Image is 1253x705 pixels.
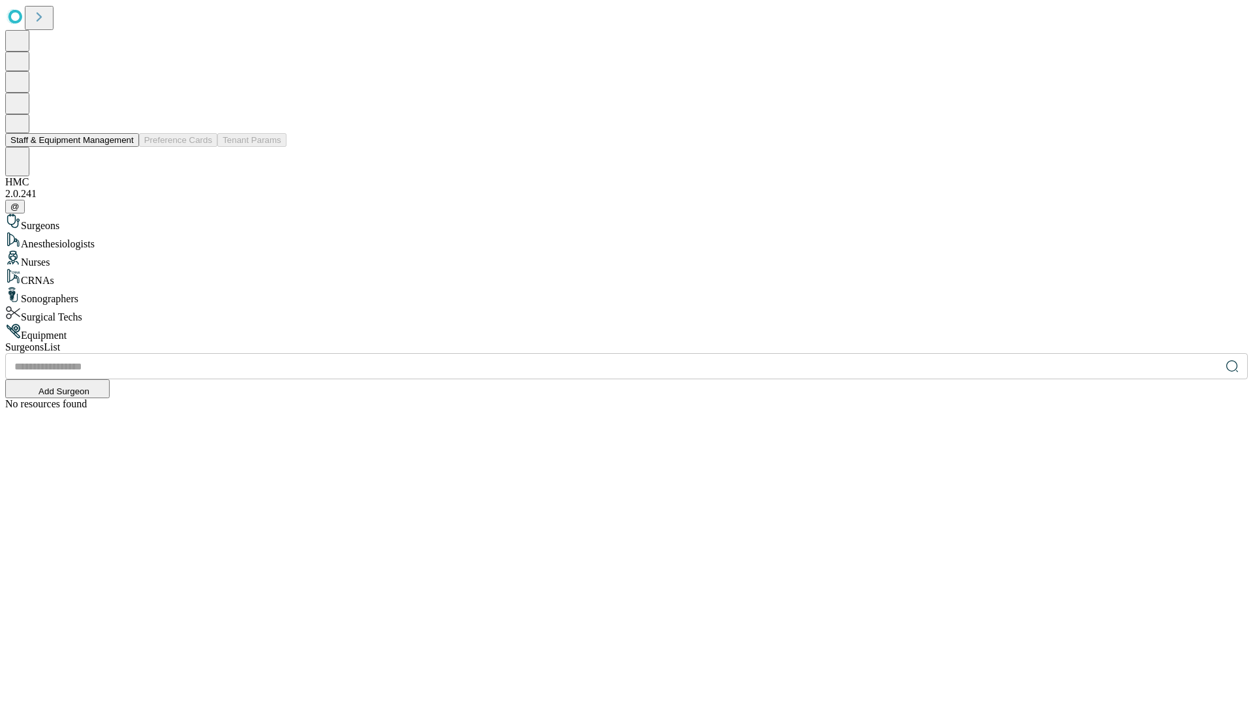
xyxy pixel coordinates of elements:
[5,379,110,398] button: Add Surgeon
[5,176,1248,188] div: HMC
[5,133,139,147] button: Staff & Equipment Management
[5,250,1248,268] div: Nurses
[5,232,1248,250] div: Anesthesiologists
[5,188,1248,200] div: 2.0.241
[5,323,1248,341] div: Equipment
[5,200,25,213] button: @
[10,202,20,211] span: @
[139,133,217,147] button: Preference Cards
[5,287,1248,305] div: Sonographers
[217,133,286,147] button: Tenant Params
[5,268,1248,287] div: CRNAs
[5,341,1248,353] div: Surgeons List
[5,398,1248,410] div: No resources found
[39,386,89,396] span: Add Surgeon
[5,305,1248,323] div: Surgical Techs
[5,213,1248,232] div: Surgeons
